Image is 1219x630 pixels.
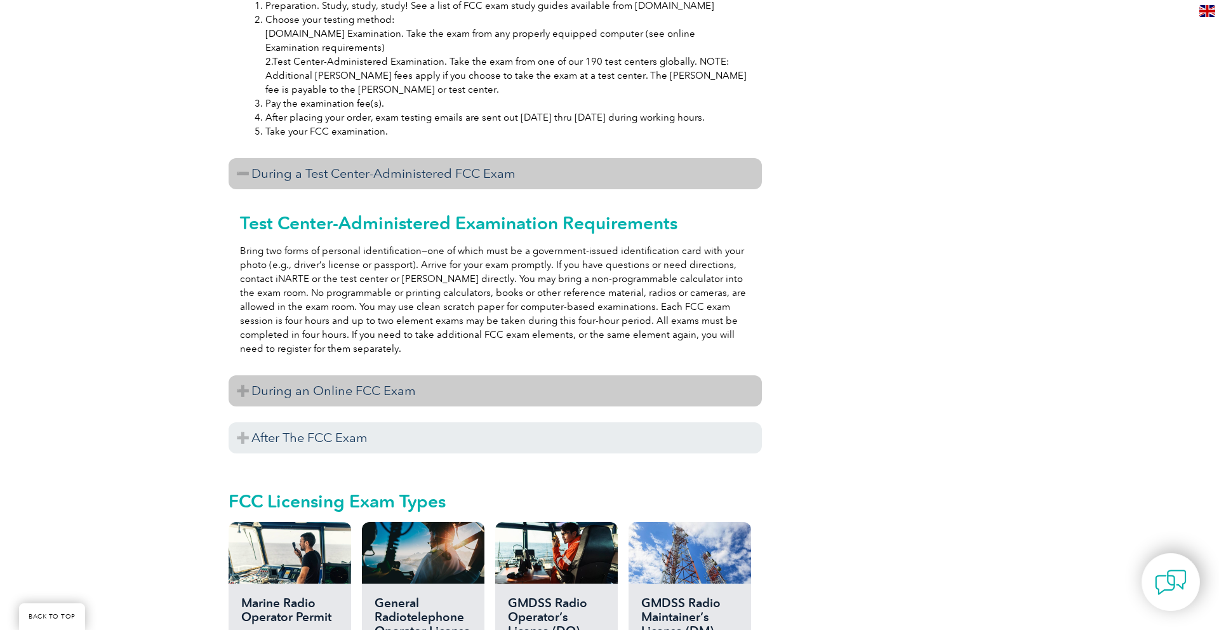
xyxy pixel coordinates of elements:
li: Choose your testing method: [DOMAIN_NAME] Examination. Take the exam from any properly equipped c... [265,13,750,97]
h3: During a Test Center-Administered FCC Exam [229,158,762,189]
li: Take your FCC examination. [265,124,750,138]
h3: After The FCC Exam [229,422,762,453]
h3: During an Online FCC Exam [229,375,762,406]
a: BACK TO TOP [19,603,85,630]
img: en [1199,5,1215,17]
h2: FCC Licensing Exam Types [229,491,762,511]
li: Pay the examination fee(s). [265,97,750,111]
li: After placing your order, exam testing emails are sent out [DATE] thru [DATE] during working hours. [265,111,750,124]
h2: Test Center-Administered Examination Requirements [240,213,750,233]
p: Bring two forms of personal identification—one of which must be a government-issued identificatio... [240,244,750,356]
img: contact-chat.png [1155,566,1187,598]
